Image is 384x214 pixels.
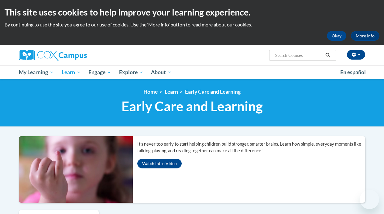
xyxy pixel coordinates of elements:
h2: This site uses cookies to help improve your learning experience. [5,6,379,18]
p: It’s never too early to start helping children build stronger, smarter brains. Learn how simple, ... [137,141,365,154]
a: Learn [58,65,85,79]
span: Early Care and Learning [122,98,263,114]
a: Explore [115,65,147,79]
span: Explore [119,69,143,76]
span: My Learning [19,69,54,76]
a: Cox Campus [19,50,128,61]
a: More Info [351,31,379,41]
a: My Learning [15,65,58,79]
button: Account Settings [347,50,365,60]
input: Search Courses [275,52,323,59]
button: Search [323,52,332,59]
span: Learn [62,69,81,76]
a: Home [143,88,158,95]
div: Main menu [14,65,370,79]
button: Watch Intro Video [137,159,182,168]
p: By continuing to use the site you agree to our use of cookies. Use the ‘More info’ button to read... [5,21,379,28]
span: Engage [88,69,111,76]
button: Okay [327,31,346,41]
img: Cox Campus [19,50,87,61]
iframe: Button to launch messaging window, conversation in progress [360,190,379,209]
a: Learn [165,88,178,95]
a: Early Care and Learning [185,88,241,95]
span: About [151,69,172,76]
a: Engage [84,65,115,79]
a: About [147,65,176,79]
span: En español [340,69,366,75]
a: En español [336,66,370,79]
